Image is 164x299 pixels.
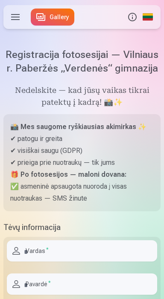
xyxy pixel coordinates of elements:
[10,170,126,178] strong: 🎁 Po fotosesijos — maloni dovana:
[125,5,140,29] button: Info
[3,221,161,233] h5: Tėvų informacija
[10,145,154,157] p: ✔ visiškai saugu (GDPR)
[10,133,154,145] p: ✔ patogu ir greita
[10,123,146,131] strong: 📸 Mes saugome ryškiausias akimirkas ✨
[10,157,154,169] p: ✔ prieiga prie nuotraukų — tik jums
[31,9,74,26] a: Gallery
[140,5,155,29] a: Global
[3,48,161,75] h1: Registracija fotosesijai — Vilniaus r. Paberžės „Verdenės“ gimnazija
[10,181,154,204] p: ✅ asmeninė apsaugota nuoroda į visas nuotraukas — SMS žinute
[3,85,161,109] h5: Nedelskite — kad jūsų vaikas tikrai patektų į kadrą! 📸✨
